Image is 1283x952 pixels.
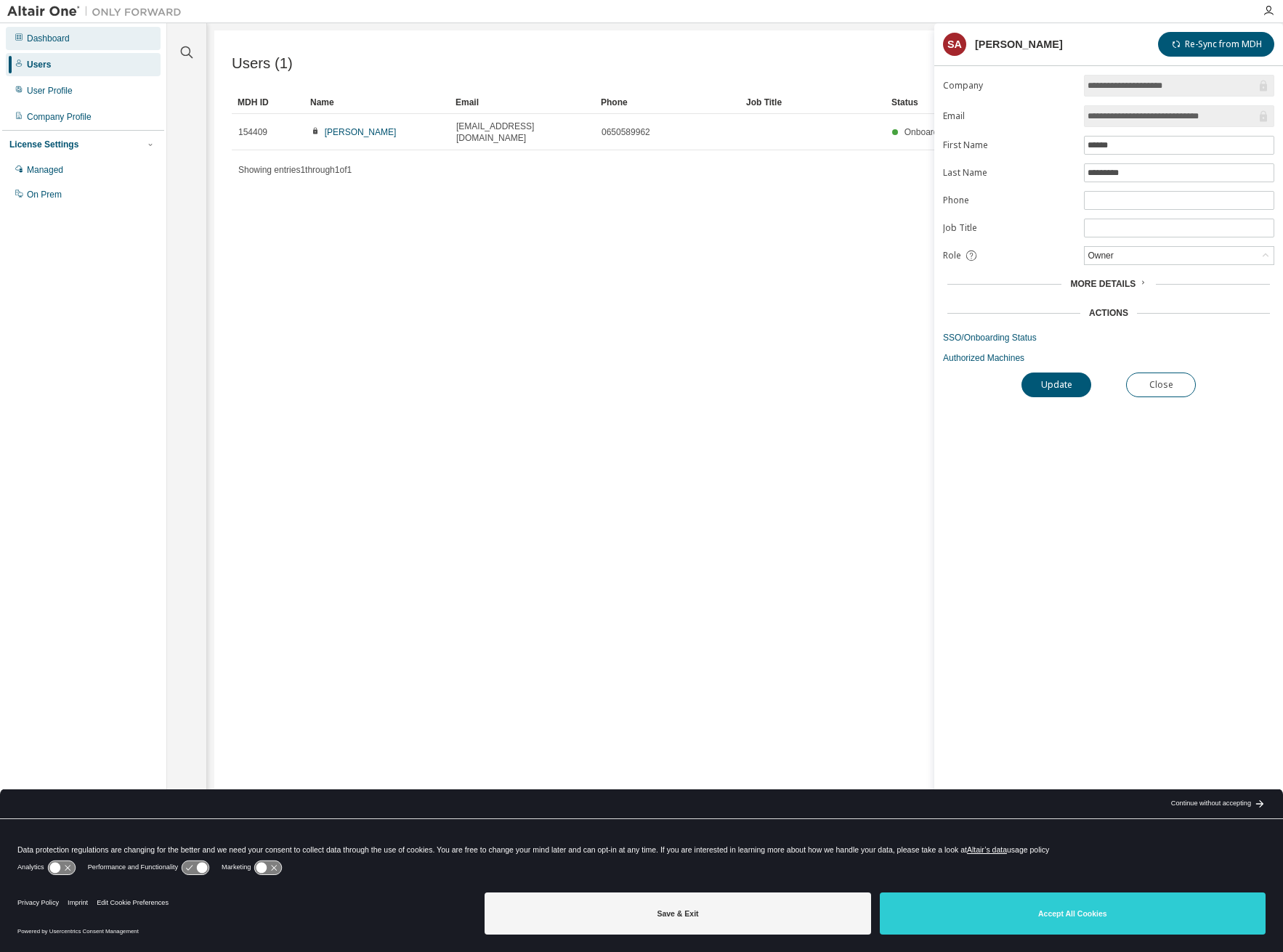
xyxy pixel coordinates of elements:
[1085,247,1274,264] div: Owner
[943,250,961,261] span: Role
[943,167,1075,179] label: Last Name
[943,222,1075,234] label: Job Title
[27,33,70,44] div: Dashboard
[1089,307,1128,319] div: Actions
[456,91,589,114] div: Email
[1021,373,1091,397] button: Update
[27,189,62,200] div: On Prem
[27,164,63,176] div: Managed
[943,80,1075,91] label: Company
[601,91,734,114] div: Phone
[602,126,650,138] span: 0650589962
[1126,373,1196,397] button: Close
[943,352,1274,364] a: Authorized Machines
[7,4,189,19] img: Altair One
[943,33,966,56] div: SA
[975,38,1063,50] div: [PERSON_NAME]
[232,55,293,72] span: Users (1)
[943,332,1274,343] a: SSO/Onboarding Status
[325,127,397,137] a: [PERSON_NAME]
[943,195,1075,206] label: Phone
[310,91,444,114] div: Name
[27,85,73,97] div: User Profile
[1158,32,1274,57] button: Re-Sync from MDH
[746,91,880,114] div: Job Title
[238,165,352,175] span: Showing entries 1 through 1 of 1
[27,111,92,123] div: Company Profile
[943,139,1075,151] label: First Name
[27,59,51,70] div: Users
[456,121,588,144] span: [EMAIL_ADDRESS][DOMAIN_NAME]
[891,91,1183,114] div: Status
[904,127,948,137] span: Onboarded
[943,110,1075,122] label: Email
[9,139,78,150] div: License Settings
[238,91,299,114] div: MDH ID
[1070,279,1136,289] span: More Details
[1085,248,1115,264] div: Owner
[238,126,267,138] span: 154409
